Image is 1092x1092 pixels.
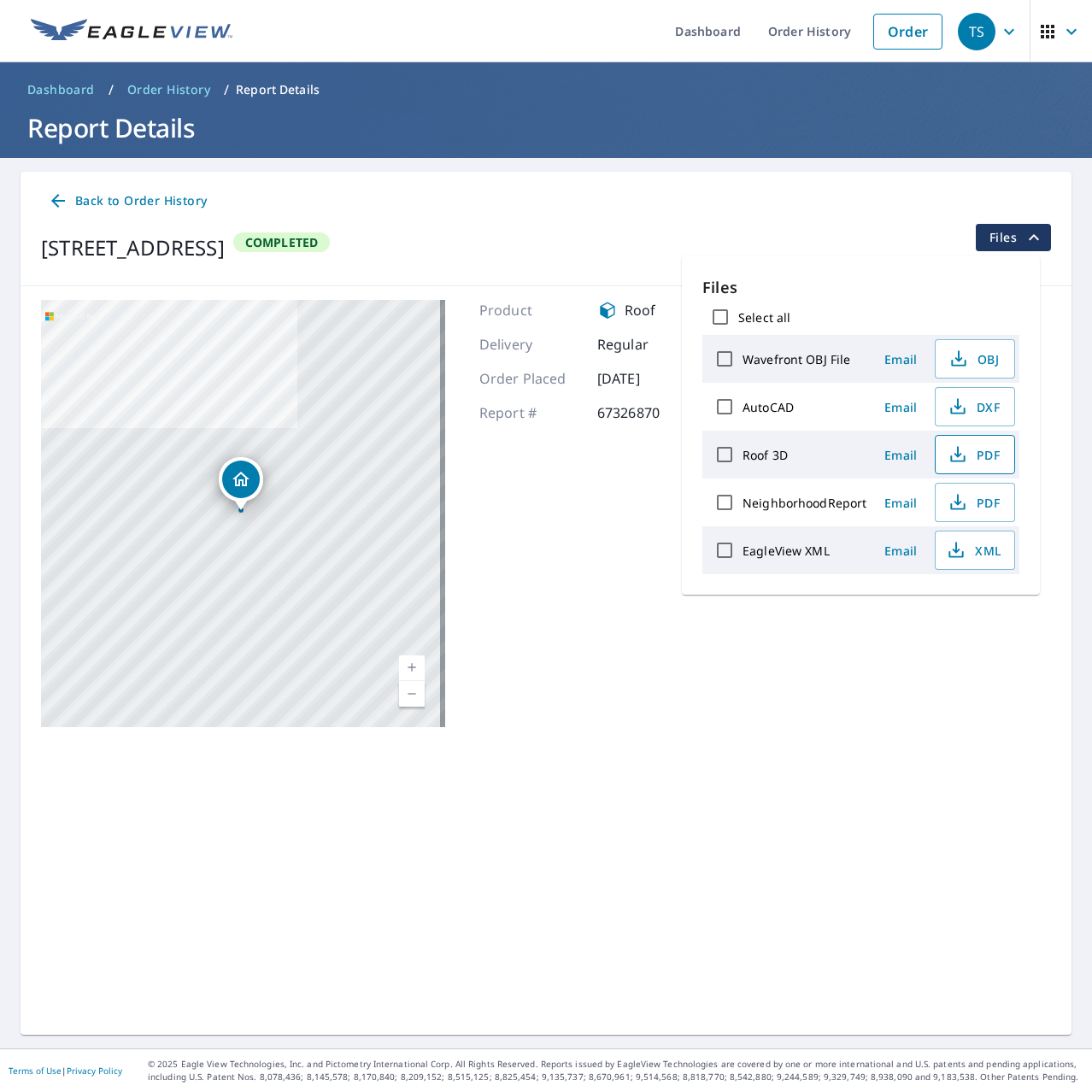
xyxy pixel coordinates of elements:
a: Back to Order History [41,185,214,217]
p: [DATE] [597,368,700,389]
button: Email [873,490,928,516]
span: Back to Order History [48,191,207,212]
label: Wavefront OBJ File [743,351,850,367]
a: Terms of Use [9,1065,62,1077]
span: Email [880,399,921,415]
p: Report Details [236,81,320,98]
span: Email [880,495,921,511]
p: © 2025 Eagle View Technologies, Inc. and Pictometry International Corp. All Rights Reserved. Repo... [148,1058,1083,1083]
button: filesDropdownBtn-67326870 [975,224,1051,251]
a: Order History [120,76,217,103]
li: / [224,79,229,100]
div: Dropped pin, building 1, Residential property, 6447 S Indianapolis Ave Tulsa, OK 74136 [219,457,263,510]
p: Product [479,300,582,320]
button: Email [873,537,928,564]
a: Current Level 17, Zoom Out [399,681,425,707]
button: Email [873,394,928,420]
label: NeighborhoodReport [743,495,866,511]
button: DXF [935,387,1015,426]
span: PDF [946,444,1001,465]
img: EV Logo [31,19,232,44]
label: Select all [738,309,790,326]
span: Completed [235,234,329,250]
p: Report # [479,402,582,423]
a: Current Level 17, Zoom In [399,655,425,681]
p: Files [702,276,1019,299]
span: OBJ [946,349,1001,369]
label: AutoCAD [743,399,794,415]
button: OBJ [935,339,1015,379]
p: Regular [597,334,700,355]
h1: Report Details [21,110,1071,145]
div: TS [958,13,995,50]
span: Dashboard [27,81,95,98]
p: Order Placed [479,368,582,389]
label: Roof 3D [743,447,788,463]
a: Privacy Policy [67,1065,122,1077]
button: XML [935,531,1015,570]
p: Delivery [479,334,582,355]
button: Email [873,442,928,468]
span: XML [946,540,1001,561]
div: Roof [597,300,700,320]
label: EagleView XML [743,543,830,559]
span: Email [880,543,921,559]
button: PDF [935,435,1015,474]
button: Email [873,346,928,373]
span: Email [880,447,921,463]
p: 67326870 [597,402,700,423]
span: Email [880,351,921,367]
p: | [9,1066,122,1076]
nav: breadcrumb [21,76,1071,103]
li: / [109,79,114,100]
div: [STREET_ADDRESS] [41,232,225,263]
span: Order History [127,81,210,98]
span: Files [989,227,1044,248]
span: DXF [946,396,1001,417]
a: Order [873,14,942,50]
a: Dashboard [21,76,102,103]
span: PDF [946,492,1001,513]
button: PDF [935,483,1015,522]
